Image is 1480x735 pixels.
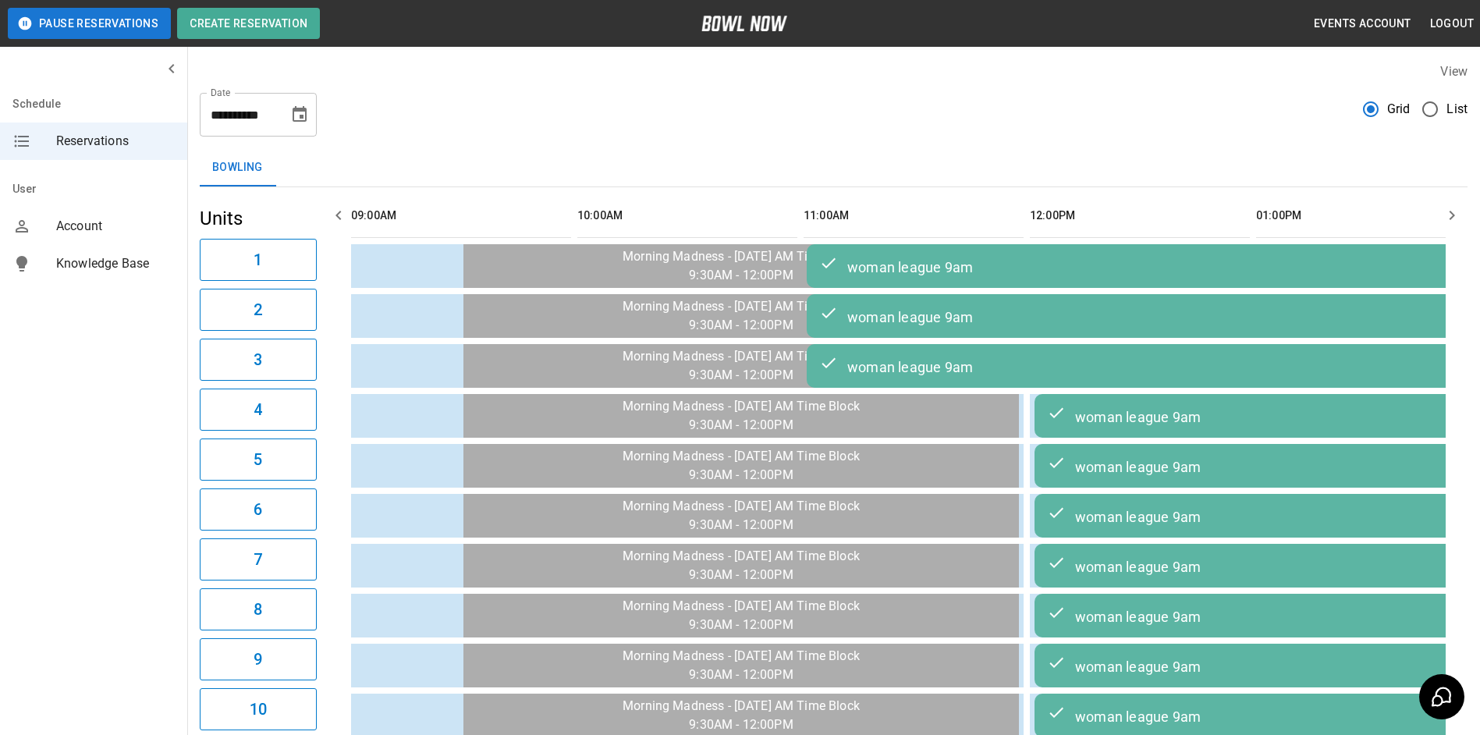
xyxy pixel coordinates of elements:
h6: 4 [254,397,262,422]
span: Reservations [56,132,175,151]
th: 12:00PM [1030,194,1250,238]
button: Events Account [1308,9,1418,38]
button: 2 [200,289,317,331]
div: woman league 9am [819,357,1471,375]
button: Bowling [200,149,275,186]
h6: 9 [254,647,262,672]
span: Grid [1387,100,1411,119]
div: woman league 9am [1047,506,1471,525]
button: Create Reservation [177,8,320,39]
div: woman league 9am [1047,606,1471,625]
button: 3 [200,339,317,381]
div: woman league 9am [819,307,1471,325]
span: List [1446,100,1468,119]
h6: 1 [254,247,262,272]
h6: 10 [250,697,267,722]
button: Logout [1424,9,1480,38]
span: Account [56,217,175,236]
div: woman league 9am [1047,556,1471,575]
button: 4 [200,389,317,431]
button: 6 [200,488,317,531]
h6: 6 [254,497,262,522]
button: 8 [200,588,317,630]
div: woman league 9am [1047,706,1471,725]
div: woman league 9am [1047,456,1471,475]
button: 1 [200,239,317,281]
button: 10 [200,688,317,730]
th: 11:00AM [804,194,1024,238]
th: 10:00AM [577,194,797,238]
button: 9 [200,638,317,680]
h6: 5 [254,447,262,472]
button: Pause Reservations [8,8,171,39]
div: woman league 9am [1047,656,1471,675]
div: woman league 9am [1047,407,1471,425]
img: logo [701,16,787,31]
h6: 2 [254,297,262,322]
label: View [1440,64,1468,79]
div: woman league 9am [819,257,1471,275]
h5: Units [200,206,317,231]
th: 09:00AM [351,194,571,238]
button: Choose date, selected date is Sep 19, 2025 [284,99,315,130]
span: Knowledge Base [56,254,175,273]
button: 7 [200,538,317,581]
h6: 8 [254,597,262,622]
h6: 3 [254,347,262,372]
div: inventory tabs [200,149,1468,186]
h6: 7 [254,547,262,572]
button: 5 [200,439,317,481]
